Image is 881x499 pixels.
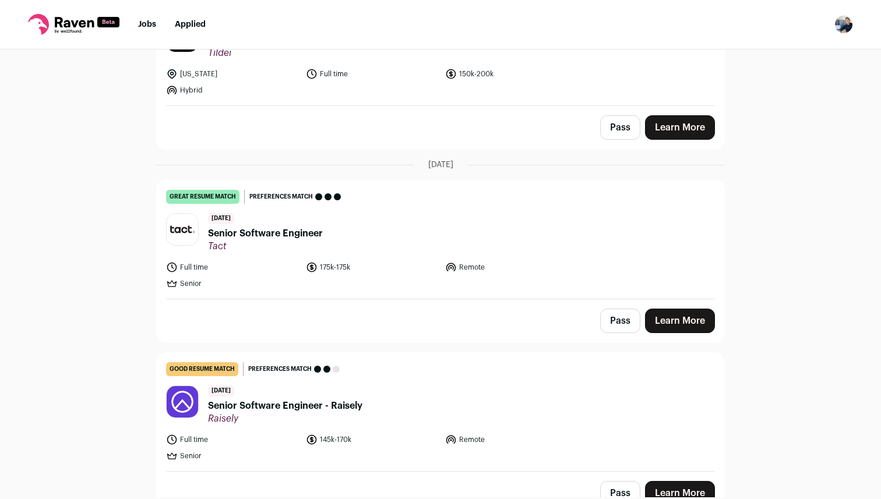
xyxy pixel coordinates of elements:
[445,434,578,445] li: Remote
[249,191,313,203] span: Preferences match
[166,278,299,289] li: Senior
[306,261,439,273] li: 175k-175k
[166,450,299,462] li: Senior
[428,159,453,171] span: [DATE]
[167,386,198,417] img: e5606811a29c718e717563e8e90637ef18032a4d9d14a7a731d1a6fc1bceb846.jpg
[445,68,578,80] li: 150k-200k
[166,434,299,445] li: Full time
[208,399,362,413] span: Senior Software Engineer - Raisely
[166,190,239,204] div: great resume match
[208,240,323,252] span: Tact
[306,434,439,445] li: 145k-170k
[306,68,439,80] li: Full time
[208,413,362,424] span: Raisely
[600,115,640,140] button: Pass
[138,20,156,29] a: Jobs
[248,363,312,375] span: Preferences match
[208,385,234,397] span: [DATE]
[166,261,299,273] li: Full time
[834,15,853,34] img: 15160958-medium_jpg
[445,261,578,273] li: Remote
[208,47,337,59] span: Tildei
[645,115,715,140] a: Learn More
[157,353,724,471] a: good resume match Preferences match [DATE] Senior Software Engineer - Raisely Raisely Full time 1...
[600,309,640,333] button: Pass
[175,20,206,29] a: Applied
[167,214,198,245] img: 3c86605b05ab71fec89c2cd06d70a0362c9a57850eca680450105ac71c147bd3.jpg
[166,362,238,376] div: good resume match
[166,68,299,80] li: [US_STATE]
[157,181,724,299] a: great resume match Preferences match [DATE] Senior Software Engineer Tact Full time 175k-175k Rem...
[834,15,853,34] button: Open dropdown
[208,227,323,240] span: Senior Software Engineer
[166,84,299,96] li: Hybrid
[208,213,234,224] span: [DATE]
[645,309,715,333] a: Learn More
